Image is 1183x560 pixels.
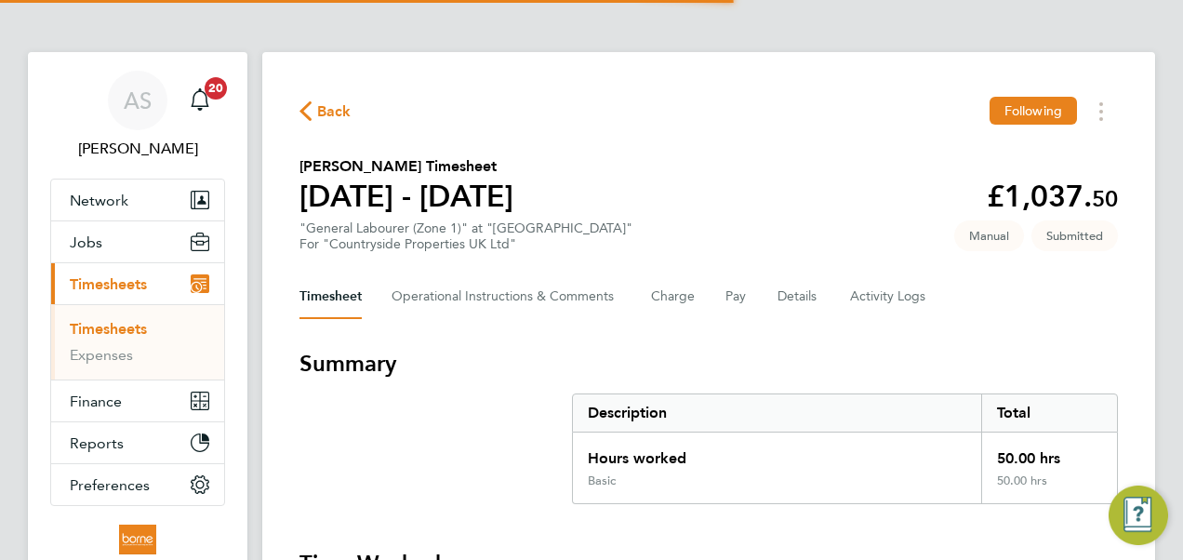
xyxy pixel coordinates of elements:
span: 20 [205,77,227,100]
span: This timesheet was manually created. [954,220,1024,251]
div: 50.00 hrs [981,433,1117,473]
span: AS [124,88,152,113]
span: 50 [1092,185,1118,212]
button: Finance [51,380,224,421]
button: Operational Instructions & Comments [392,274,621,319]
button: Preferences [51,464,224,505]
div: Total [981,394,1117,432]
button: Pay [725,274,748,319]
div: Timesheets [51,304,224,380]
div: For "Countryside Properties UK Ltd" [299,236,632,252]
div: Summary [572,393,1118,504]
button: Reports [51,422,224,463]
a: Go to home page [50,525,225,554]
button: Back [299,100,352,123]
div: "General Labourer (Zone 1)" at "[GEOGRAPHIC_DATA]" [299,220,632,252]
a: Expenses [70,346,133,364]
button: Timesheets Menu [1084,97,1118,126]
span: Preferences [70,476,150,494]
button: Network [51,180,224,220]
button: Following [990,97,1077,125]
span: Reports [70,434,124,452]
button: Activity Logs [850,274,928,319]
h3: Summary [299,349,1118,379]
img: borneltd-logo-retina.png [119,525,155,554]
span: Back [317,100,352,123]
h1: [DATE] - [DATE] [299,178,513,215]
app-decimal: £1,037. [987,179,1118,214]
a: 20 [181,71,219,130]
a: AS[PERSON_NAME] [50,71,225,160]
span: Finance [70,393,122,410]
span: Following [1004,102,1062,119]
button: Timesheet [299,274,362,319]
span: Jobs [70,233,102,251]
a: Timesheets [70,320,147,338]
button: Jobs [51,221,224,262]
span: Network [70,192,128,209]
button: Details [778,274,820,319]
div: 50.00 hrs [981,473,1117,503]
div: Basic [588,473,616,488]
span: Timesheets [70,275,147,293]
button: Charge [651,274,696,319]
div: Description [573,394,981,432]
span: This timesheet is Submitted. [1031,220,1118,251]
h2: [PERSON_NAME] Timesheet [299,155,513,178]
span: Andrew Stevensen [50,138,225,160]
div: Hours worked [573,433,981,473]
button: Timesheets [51,263,224,304]
button: Engage Resource Center [1109,486,1168,545]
